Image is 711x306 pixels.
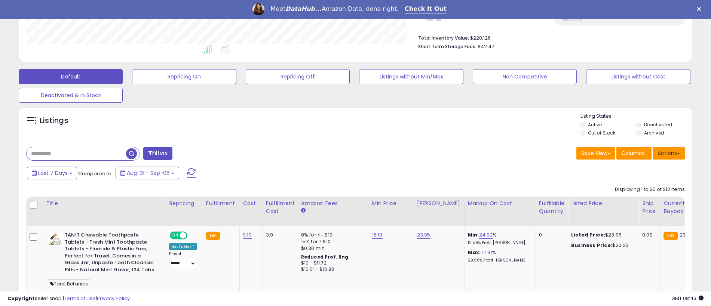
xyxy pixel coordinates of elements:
[571,242,612,249] b: Business Price:
[206,232,220,240] small: FBA
[48,232,63,247] img: 51XIfXXIKOL._SL40_.jpg
[680,231,693,238] span: 23.95
[301,200,366,207] div: Amazon Fees
[372,200,411,207] div: Min Price
[576,147,615,160] button: Save View
[7,295,130,302] div: seller snap | |
[270,5,399,13] div: Meet Amazon Data, done right.
[615,186,685,193] div: Displaying 1 to 25 of 212 items
[266,232,292,238] div: 3.9
[301,266,363,273] div: $10.01 - $10.83
[301,238,363,245] div: 15% for > $10
[38,169,68,177] span: Last 7 Days
[642,200,657,215] div: Ship Price
[359,69,463,84] button: Listings without Min/Max
[372,231,383,239] a: 18.19
[169,200,200,207] div: Repricing
[127,169,170,177] span: Aug-31 - Sep-06
[468,200,533,207] div: Markup on Cost
[479,231,493,239] a: 24.92
[97,295,130,302] a: Privacy Policy
[425,18,442,22] small: Prev: 1,562
[65,232,156,275] b: TANIT Chewable Toothpaste Tablets - Fresh Mint Toothpaste Tablets - Fluoride & Plastic Free, Perf...
[571,242,633,249] div: $23.23
[243,231,252,239] a: 9.19
[644,121,672,128] label: Deactivated
[473,69,577,84] button: Non Competitive
[539,200,565,215] div: Fulfillable Quantity
[571,200,636,207] div: Listed Price
[143,147,172,160] button: Filters
[418,43,476,50] b: Short Term Storage Fees:
[252,3,264,15] img: Profile image for Georgie
[206,200,236,207] div: Fulfillment
[478,43,494,50] span: $42.47
[132,69,236,84] button: Repricing On
[171,232,180,239] span: ON
[46,200,163,207] div: Title
[246,69,350,84] button: Repricing Off
[418,33,679,42] li: $220,126
[621,149,645,157] span: Columns
[642,232,655,238] div: 0.00
[571,231,605,238] b: Listed Price:
[580,113,692,120] p: Listing States:
[671,295,704,302] span: 2025-09-14 08:43 GMT
[468,232,530,245] div: %
[571,232,633,238] div: $23.95
[465,197,536,226] th: The percentage added to the cost of goods (COGS) that forms the calculator for Min & Max prices.
[243,200,260,207] div: Cost
[19,69,123,84] button: Default
[40,115,68,126] h5: Listings
[586,69,690,84] button: Listings without Cost
[563,18,582,22] small: Prev: 43.31%
[468,231,479,238] b: Min:
[616,147,652,160] button: Columns
[64,295,96,302] a: Terms of Use
[48,279,90,288] span: Tanit Botanics
[418,35,469,41] b: Total Inventory Value:
[301,260,363,266] div: $10 - $11.72
[468,258,530,263] p: 29.90% Profit [PERSON_NAME]
[417,200,462,207] div: [PERSON_NAME]
[78,170,113,177] span: Compared to:
[266,200,295,215] div: Fulfillment Cost
[539,232,562,238] div: 0
[169,251,197,268] div: Preset:
[301,232,363,238] div: 8% for <= $10
[285,5,322,12] i: DataHub...
[116,167,179,179] button: Aug-31 - Sep-06
[588,121,602,128] label: Active
[301,254,350,260] b: Reduced Prof. Rng.
[468,249,481,256] b: Max:
[169,243,197,250] div: Set To Max *
[468,240,530,245] p: 12.59% Profit [PERSON_NAME]
[405,5,447,13] a: Check It Out
[19,88,123,103] button: Deactivated & In Stock
[664,200,702,215] div: Current Buybox Price
[481,249,492,256] a: 77.91
[468,249,530,263] div: %
[301,245,363,252] div: $0.30 min
[27,167,77,179] button: Last 7 Days
[653,147,685,160] button: Actions
[664,232,677,240] small: FBA
[7,295,35,302] strong: Copyright
[301,207,306,214] small: Amazon Fees.
[417,231,430,239] a: 23.95
[588,130,615,136] label: Out of Stock
[186,232,198,239] span: OFF
[697,7,704,11] div: Close
[644,130,664,136] label: Archived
